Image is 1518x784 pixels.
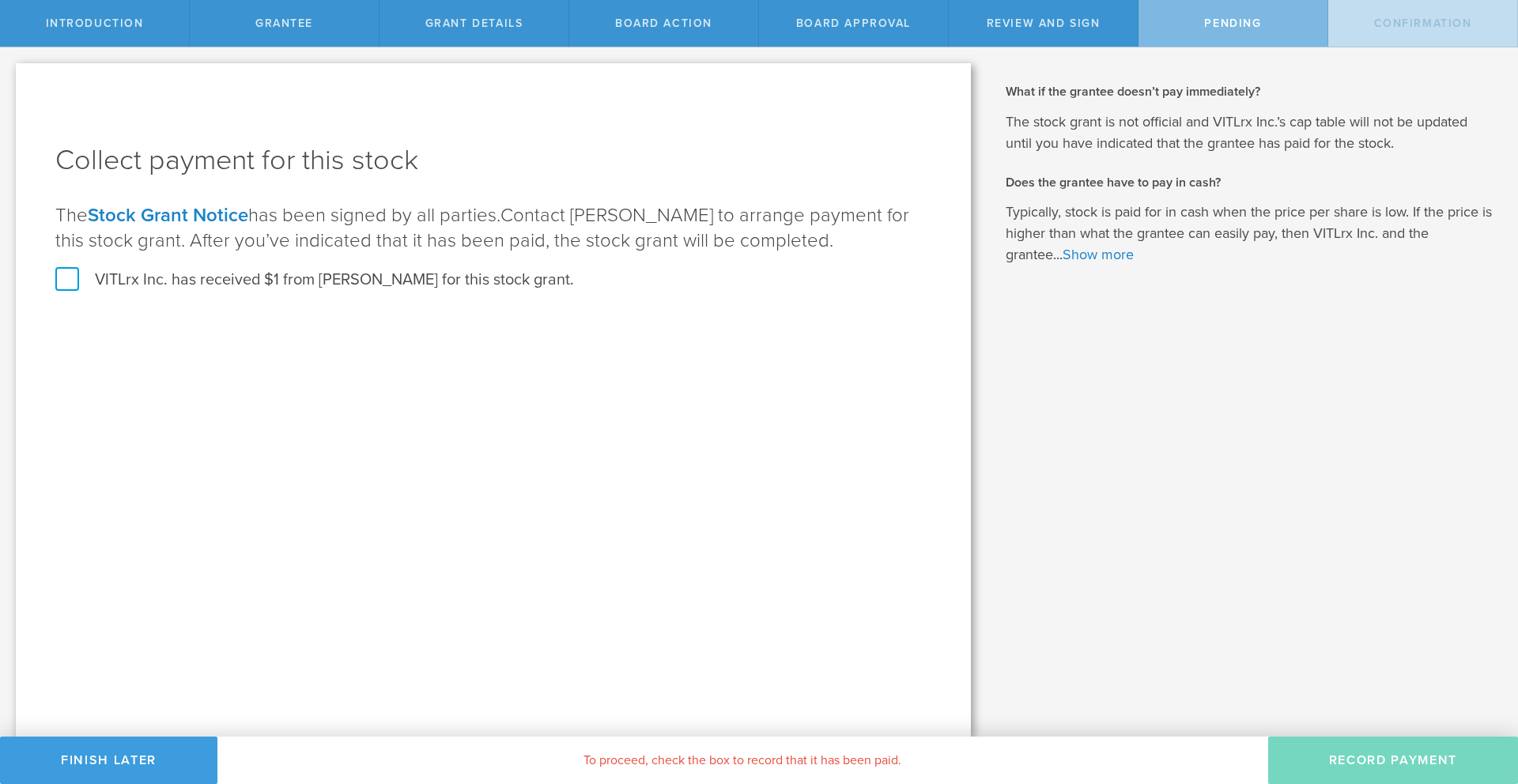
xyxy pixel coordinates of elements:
[1006,111,1494,154] p: The stock grant is not official and VITLrx Inc.’s cap table will not be updated until you have in...
[55,203,931,254] p: The has been signed by all parties.
[1006,83,1494,100] h2: What if the grantee doesn’t pay immediately?
[987,17,1101,30] span: Review and Sign
[1006,202,1494,266] p: Typically, stock is paid for in cash when the price per share is low. If the price is higher than...
[796,17,911,30] span: Board Approval
[55,141,931,179] h1: Collect payment for this stock
[1439,661,1518,737] iframe: Chat Widget
[1006,174,1494,191] h2: Does the grantee have to pay in cash?
[1063,246,1134,263] a: Show more
[615,17,712,30] span: Board Action
[255,17,313,30] span: Grantee
[1268,737,1518,784] button: Record Payment
[425,17,523,30] span: Grant Details
[1204,17,1261,30] span: Pending
[88,204,248,227] a: Stock Grant Notice
[55,269,574,290] label: VITLrx Inc. has received $1 from [PERSON_NAME] for this stock grant.
[46,17,144,30] span: Introduction
[583,752,901,768] span: To proceed, check the box to record that it has been paid.
[1374,17,1472,30] span: Confirmation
